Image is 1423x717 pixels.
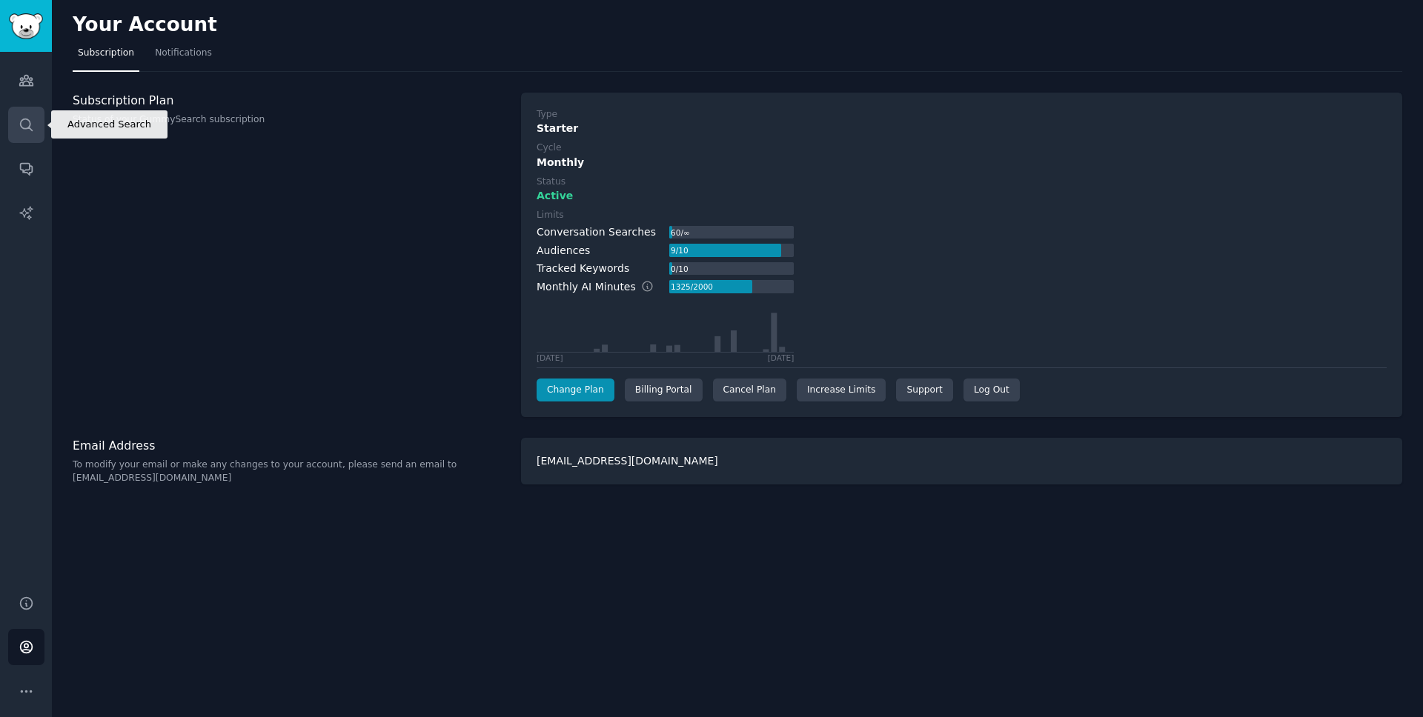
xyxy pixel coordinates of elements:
div: Limits [537,209,564,222]
div: Tracked Keywords [537,261,629,276]
div: Billing Portal [625,378,703,402]
span: Active [537,188,573,204]
div: Monthly [537,155,1387,170]
p: To modify your email or make any changes to your account, please send an email to [EMAIL_ADDRESS]... [73,458,505,484]
h3: Subscription Plan [73,93,505,108]
div: [DATE] [537,353,563,363]
div: [DATE] [768,353,795,363]
div: Status [537,176,565,189]
h2: Your Account [73,13,217,37]
a: Increase Limits [797,378,886,402]
img: GummySearch logo [9,13,43,39]
a: Notifications [150,41,217,72]
span: Notifications [155,47,212,60]
div: Cancel Plan [713,378,786,402]
div: 9 / 10 [669,244,689,257]
a: Support [896,378,952,402]
div: Audiences [537,243,590,259]
div: 60 / ∞ [669,226,691,239]
div: Cycle [537,141,561,155]
div: Monthly AI Minutes [537,279,669,295]
div: Conversation Searches [537,224,656,240]
h3: Email Address [73,438,505,453]
div: [EMAIL_ADDRESS][DOMAIN_NAME] [521,438,1402,484]
a: Change Plan [537,378,614,402]
div: 1325 / 2000 [669,280,714,293]
div: Type [537,108,557,121]
a: Subscription [73,41,139,72]
div: Starter [537,121,1387,136]
div: 0 / 10 [669,262,689,276]
span: Subscription [78,47,134,60]
div: Log Out [963,378,1020,402]
p: Status of your GummySearch subscription [73,113,505,127]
